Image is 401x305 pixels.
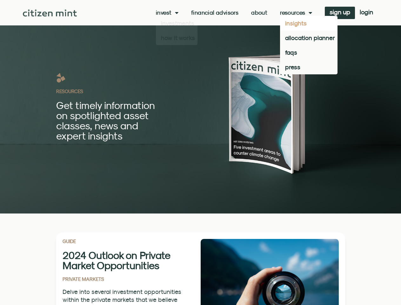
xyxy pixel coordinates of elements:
[156,30,197,45] a: how it works
[63,250,182,270] h2: 2024 Outlook on Private Market Opportunities
[280,60,338,74] a: press
[360,10,373,14] span: login
[63,277,201,281] h2: PRIVATE MARKETS
[156,10,312,16] nav: Menu
[191,10,238,16] a: Financial Advisors
[56,100,161,141] h2: Get timely information on spotlighted asset classes, news and expert insights
[330,10,350,14] span: sign up
[280,16,338,30] a: insights
[63,239,201,244] h2: GUIDE
[280,30,338,45] a: allocation planner
[156,16,197,30] a: investments
[56,89,218,94] h2: RESOURCES
[280,10,312,16] a: Resources
[156,10,178,16] a: Invest
[355,7,378,19] a: login
[280,16,338,74] ul: Resources
[325,7,355,19] a: sign up
[251,10,267,16] a: About
[280,45,338,60] a: faqs
[156,16,197,45] ul: Invest
[23,10,77,17] img: Citizen Mint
